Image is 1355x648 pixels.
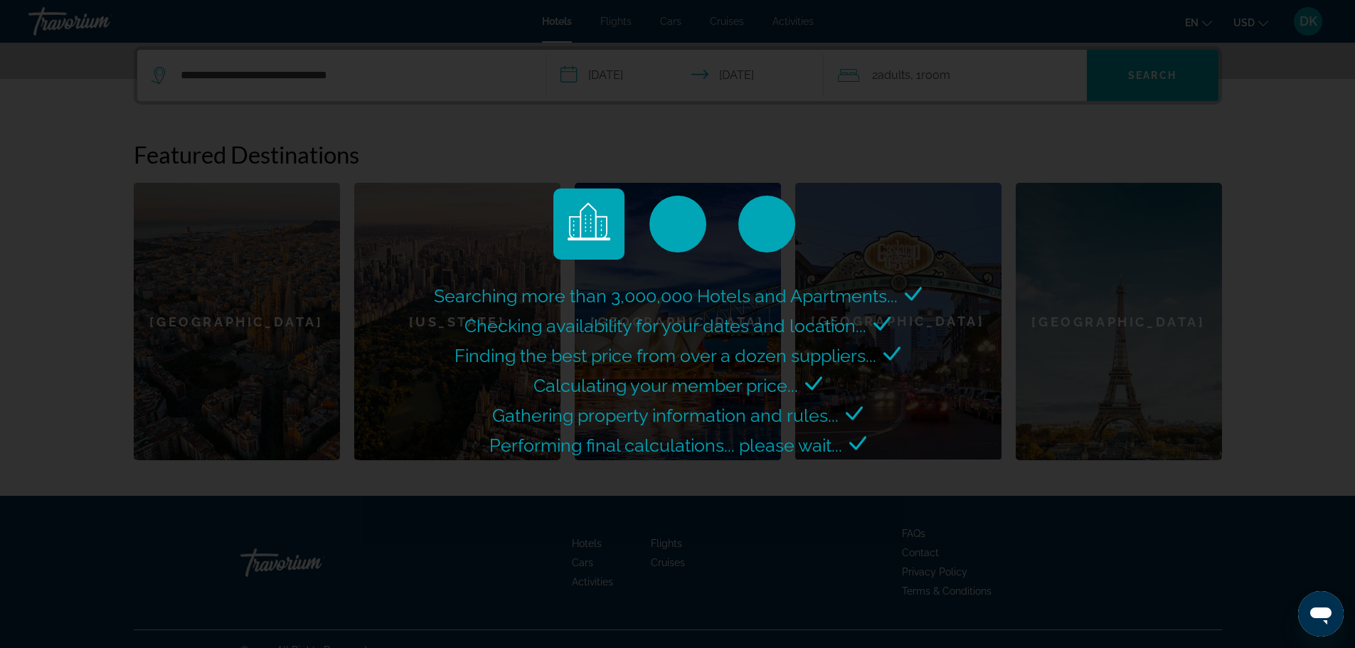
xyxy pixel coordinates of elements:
[455,345,876,366] span: Finding the best price from over a dozen suppliers...
[489,435,842,456] span: Performing final calculations... please wait...
[464,315,866,336] span: Checking availability for your dates and location...
[492,405,839,426] span: Gathering property information and rules...
[533,375,798,396] span: Calculating your member price...
[1298,591,1344,637] iframe: Button to launch messaging window
[434,285,898,307] span: Searching more than 3,000,000 Hotels and Apartments...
